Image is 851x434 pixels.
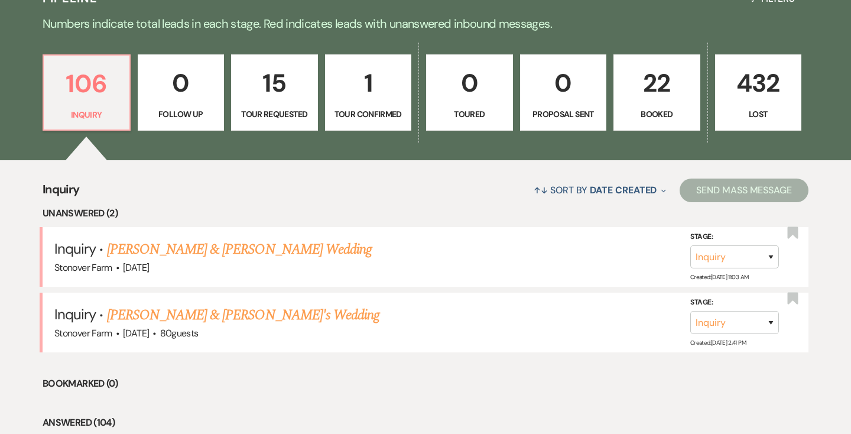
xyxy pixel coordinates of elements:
span: ↑↓ [534,184,548,196]
p: Proposal Sent [528,108,599,121]
span: Created: [DATE] 2:41 PM [690,339,746,346]
a: 15Tour Requested [231,54,318,131]
span: Date Created [590,184,657,196]
a: 106Inquiry [43,54,131,131]
a: [PERSON_NAME] & [PERSON_NAME] Wedding [107,239,372,260]
span: 80 guests [160,327,199,339]
p: Booked [621,108,693,121]
span: Stonover Farm [54,327,112,339]
button: Sort By Date Created [529,174,671,206]
p: Inquiry [51,108,122,121]
li: Answered (104) [43,415,808,430]
li: Unanswered (2) [43,206,808,221]
a: 432Lost [715,54,802,131]
p: 106 [51,64,122,103]
a: [PERSON_NAME] & [PERSON_NAME]'s Wedding [107,305,380,326]
a: 0Follow Up [138,54,225,131]
p: Tour Requested [239,108,310,121]
span: [DATE] [123,261,149,274]
p: 15 [239,63,310,103]
p: Tour Confirmed [333,108,404,121]
span: [DATE] [123,327,149,339]
a: 0Toured [426,54,513,131]
a: 1Tour Confirmed [325,54,412,131]
span: Inquiry [43,180,80,206]
li: Bookmarked (0) [43,376,808,391]
p: 0 [434,63,505,103]
span: Stonover Farm [54,261,112,274]
p: 432 [723,63,794,103]
p: 1 [333,63,404,103]
button: Send Mass Message [680,179,808,202]
span: Inquiry [54,239,96,258]
label: Stage: [690,296,779,309]
a: 0Proposal Sent [520,54,607,131]
p: 0 [528,63,599,103]
p: 22 [621,63,693,103]
p: Lost [723,108,794,121]
span: Inquiry [54,305,96,323]
label: Stage: [690,231,779,244]
p: Follow Up [145,108,217,121]
a: 22Booked [613,54,700,131]
span: Created: [DATE] 11:03 AM [690,273,748,281]
p: Toured [434,108,505,121]
p: 0 [145,63,217,103]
